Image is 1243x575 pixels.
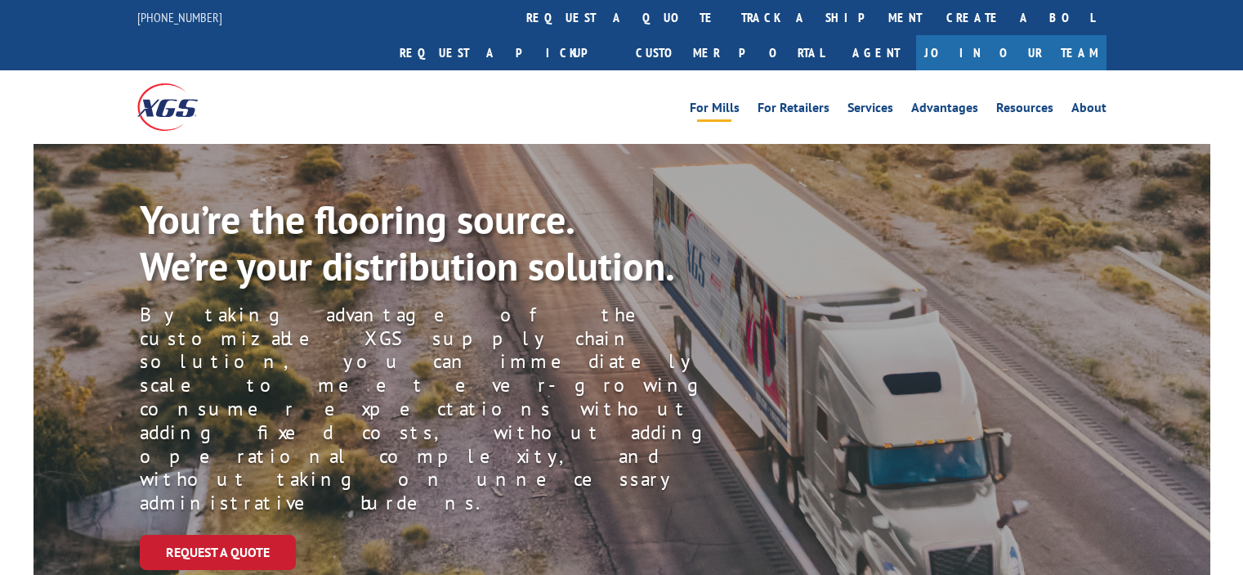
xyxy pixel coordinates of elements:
a: For Mills [690,101,740,119]
a: For Retailers [758,101,829,119]
a: Join Our Team [916,35,1107,70]
a: Resources [996,101,1053,119]
p: You’re the flooring source. We’re your distribution solution. [140,196,710,290]
a: Request a Quote [140,535,296,570]
a: Services [847,101,893,119]
a: Request a pickup [387,35,624,70]
a: Agent [836,35,916,70]
a: [PHONE_NUMBER] [137,9,222,25]
p: By taking advantage of the customizable XGS supply chain solution, you can immediately scale to m... [140,303,767,515]
a: Customer Portal [624,35,836,70]
a: Advantages [911,101,978,119]
a: About [1071,101,1107,119]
